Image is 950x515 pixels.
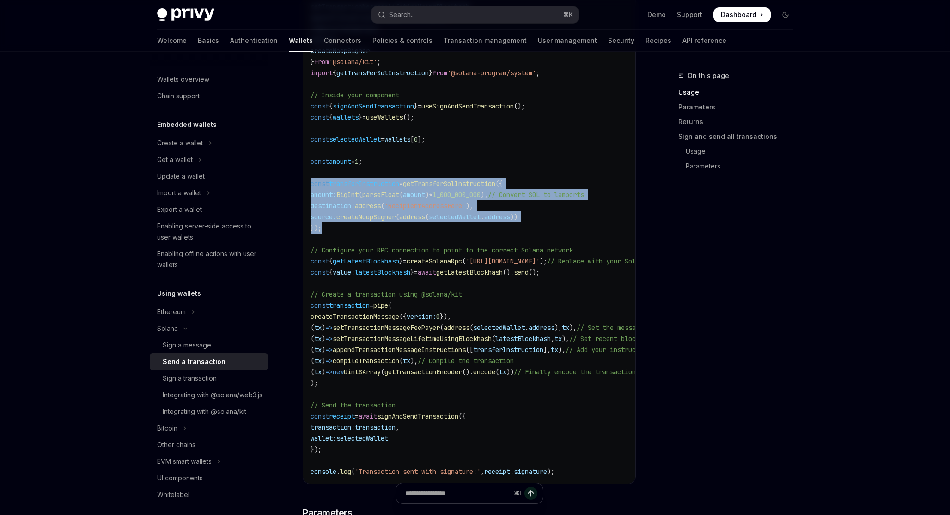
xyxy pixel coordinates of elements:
span: ( [351,467,355,476]
span: = [370,301,373,310]
span: const [311,257,329,265]
span: '[URL][DOMAIN_NAME]' [466,257,540,265]
span: ), [569,323,577,332]
span: tx [314,357,322,365]
span: console [311,467,336,476]
span: tx [551,346,558,354]
span: selectedWallet [336,434,388,443]
span: ({ [458,412,466,420]
span: = [418,102,421,110]
span: log [340,467,351,476]
span: // Send the transaction [311,401,396,409]
span: const [311,113,329,121]
div: EVM smart wallets [157,456,212,467]
a: Export a wallet [150,201,268,218]
a: Parameters [678,100,800,114]
span: selectedWallet [473,323,525,332]
span: ), [558,346,566,354]
span: ([ [466,346,473,354]
span: destination: [311,202,355,210]
button: Toggle Create a wallet section [150,135,268,151]
a: Wallets overview [150,71,268,88]
span: // Inside your component [311,91,399,99]
a: Integrating with @solana/web3.js [150,387,268,403]
a: Connectors [324,30,361,52]
span: transferInstruction [329,180,399,188]
span: ), [481,191,488,199]
span: 0 [414,135,418,144]
div: Search... [389,9,415,20]
span: tx [314,335,322,343]
span: { [329,102,333,110]
span: } [311,58,314,66]
span: createNoopSigner [336,213,396,221]
span: ( [492,335,495,343]
span: tx [314,346,322,354]
span: // Configure your RPC connection to point to the correct Solana network [311,246,573,254]
div: Integrating with @solana/kit [163,406,246,417]
div: Create a wallet [157,138,203,149]
span: ( [381,368,384,376]
div: Export a wallet [157,204,202,215]
button: Toggle Solana section [150,320,268,337]
button: Toggle Bitcoin section [150,420,268,437]
span: . [510,467,514,476]
span: ), [562,335,569,343]
a: Dashboard [713,7,771,22]
span: import [311,69,333,77]
div: Send a transaction [163,356,225,367]
span: ; [377,58,381,66]
h5: Using wallets [157,288,201,299]
span: } [429,69,432,77]
span: getLatestBlockhash [436,268,503,276]
span: // Add your instructions to the transaction [566,346,725,354]
span: } [359,113,362,121]
span: version: [407,312,436,321]
span: ({ [495,180,503,188]
span: ], [543,346,551,354]
span: { [329,113,333,121]
a: Wallets [289,30,313,52]
span: getTransferSolInstruction [403,180,495,188]
div: Solana [157,323,178,334]
span: latestBlockhash [495,335,551,343]
span: )) [506,368,514,376]
span: . [336,467,340,476]
h5: Embedded wallets [157,119,217,130]
span: = [414,268,418,276]
div: Enabling server-side access to user wallets [157,221,262,243]
button: Open search [371,6,579,23]
a: Send a transaction [150,353,268,370]
a: Demo [647,10,666,19]
div: Import a wallet [157,187,201,198]
a: Usage [678,144,800,159]
div: Other chains [157,439,195,450]
span: transaction: [311,423,355,431]
span: const [311,157,329,166]
span: }); [311,224,322,232]
span: ); [547,467,554,476]
img: dark logo [157,8,214,21]
span: { [329,257,333,265]
span: ( [311,357,314,365]
span: ( [399,357,403,365]
span: ), [554,323,562,332]
span: address [399,213,425,221]
span: (). [462,368,473,376]
div: Wallets overview [157,74,209,85]
span: BigInt [336,191,359,199]
span: ); [540,257,547,265]
button: Send message [524,487,537,500]
span: address [355,202,381,210]
span: address [444,323,469,332]
span: ( [311,346,314,354]
span: tx [554,335,562,343]
button: Toggle EVM smart wallets section [150,453,268,470]
span: source: [311,213,336,221]
span: pipe [373,301,388,310]
span: new [333,368,344,376]
span: setTransactionMessageFeePayer [333,323,440,332]
span: receipt [484,467,510,476]
span: tx [403,357,410,365]
div: Get a wallet [157,154,193,165]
